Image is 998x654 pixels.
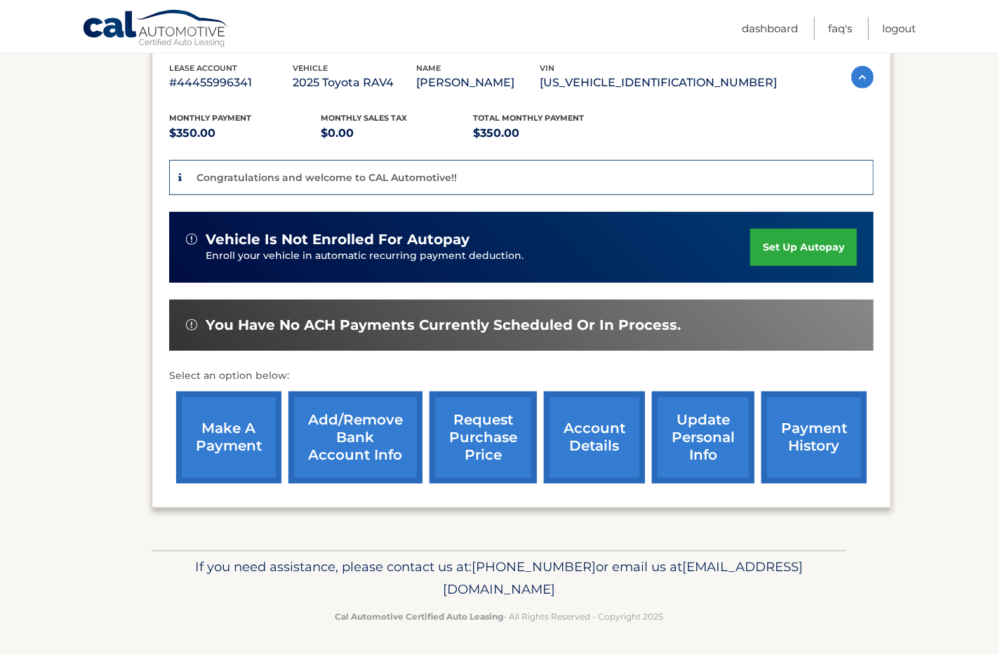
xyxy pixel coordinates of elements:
span: You have no ACH payments currently scheduled or in process. [206,316,681,334]
p: $350.00 [169,124,321,143]
span: lease account [169,63,237,73]
span: vehicle [293,63,328,73]
a: Logout [882,17,916,40]
a: account details [544,392,645,483]
a: Add/Remove bank account info [288,392,423,483]
a: Cal Automotive [82,9,229,50]
a: payment history [761,392,867,483]
span: name [416,63,441,73]
strong: Cal Automotive Certified Auto Leasing [335,611,503,622]
img: alert-white.svg [186,234,197,245]
a: Dashboard [742,17,798,40]
span: Monthly Payment [169,113,251,123]
p: Select an option below: [169,368,874,385]
span: Total Monthly Payment [473,113,584,123]
a: update personal info [652,392,754,483]
p: 2025 Toyota RAV4 [293,73,416,93]
a: request purchase price [430,392,537,483]
p: Congratulations and welcome to CAL Automotive!! [197,171,457,184]
p: $0.00 [321,124,474,143]
p: Enroll your vehicle in automatic recurring payment deduction. [206,248,750,264]
p: If you need assistance, please contact us at: or email us at [161,556,837,601]
a: set up autopay [750,229,857,266]
a: make a payment [176,392,281,483]
span: vin [540,63,554,73]
span: Monthly sales Tax [321,113,408,123]
img: alert-white.svg [186,319,197,331]
p: #44455996341 [169,73,293,93]
p: [US_VEHICLE_IDENTIFICATION_NUMBER] [540,73,777,93]
a: FAQ's [828,17,852,40]
p: [PERSON_NAME] [416,73,540,93]
span: vehicle is not enrolled for autopay [206,231,470,248]
img: accordion-active.svg [851,66,874,88]
span: [PHONE_NUMBER] [472,559,596,575]
p: $350.00 [473,124,625,143]
p: - All Rights Reserved - Copyright 2025 [161,609,837,624]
